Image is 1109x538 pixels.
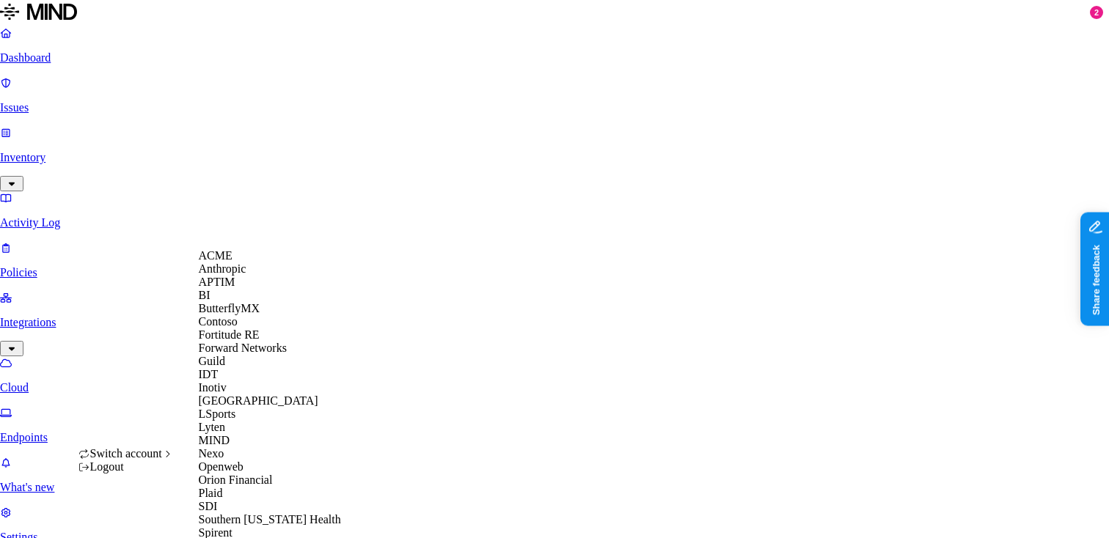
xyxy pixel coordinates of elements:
[199,302,260,314] span: ButterflyMX
[199,487,223,499] span: Plaid
[199,368,219,380] span: IDT
[199,500,218,512] span: SDI
[199,342,287,354] span: Forward Networks
[199,460,244,473] span: Openweb
[199,355,225,367] span: Guild
[199,447,224,460] span: Nexo
[199,381,227,394] span: Inotiv
[90,447,162,460] span: Switch account
[199,262,246,275] span: Anthropic
[199,289,211,301] span: BI
[199,473,273,486] span: Orion Financial
[199,276,235,288] span: APTIM
[199,394,318,407] span: [GEOGRAPHIC_DATA]
[199,513,341,526] span: Southern [US_STATE] Health
[199,434,230,446] span: MIND
[199,408,236,420] span: LSports
[199,421,225,433] span: Lyten
[199,315,238,328] span: Contoso
[199,328,260,341] span: Fortitude RE
[199,249,233,262] span: ACME
[78,460,174,473] div: Logout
